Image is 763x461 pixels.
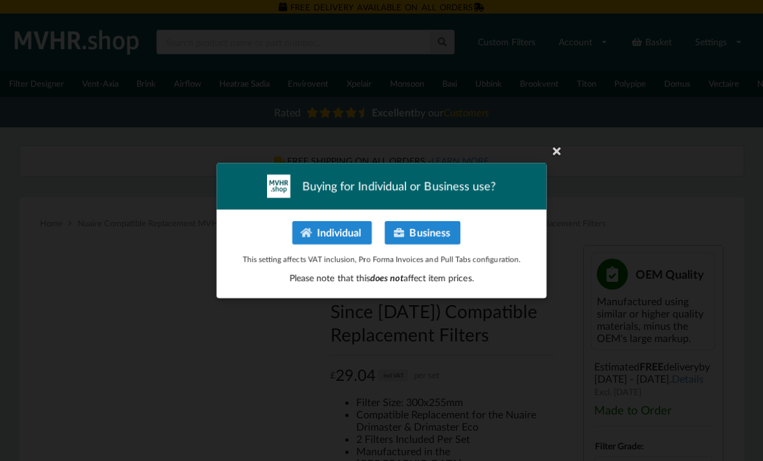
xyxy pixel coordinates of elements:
button: Individual [292,221,372,244]
button: Business [385,221,460,244]
span: does not [371,272,403,283]
span: Buying for Individual or Business use? [302,178,496,194]
p: Please note that this affect item prices. [230,272,533,284]
img: mvhr-inverted.png [267,175,290,198]
p: This setting affects VAT inclusion, Pro Forma Invoices and Pull Tabs configuration. [230,253,533,264]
